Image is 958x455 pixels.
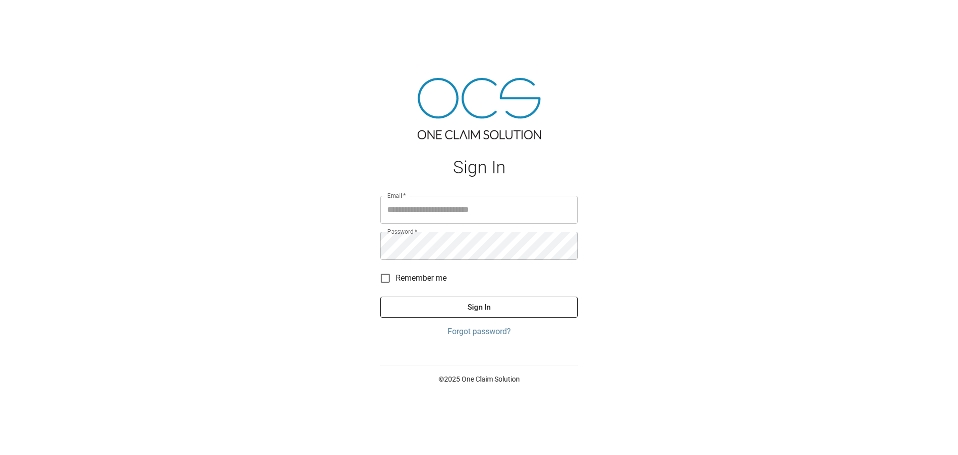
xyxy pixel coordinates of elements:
span: Remember me [396,272,447,284]
label: Email [387,191,406,200]
button: Sign In [380,297,578,318]
label: Password [387,227,417,236]
a: Forgot password? [380,326,578,338]
h1: Sign In [380,157,578,178]
p: © 2025 One Claim Solution [380,374,578,384]
img: ocs-logo-tra.png [418,78,541,139]
img: ocs-logo-white-transparent.png [12,6,52,26]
